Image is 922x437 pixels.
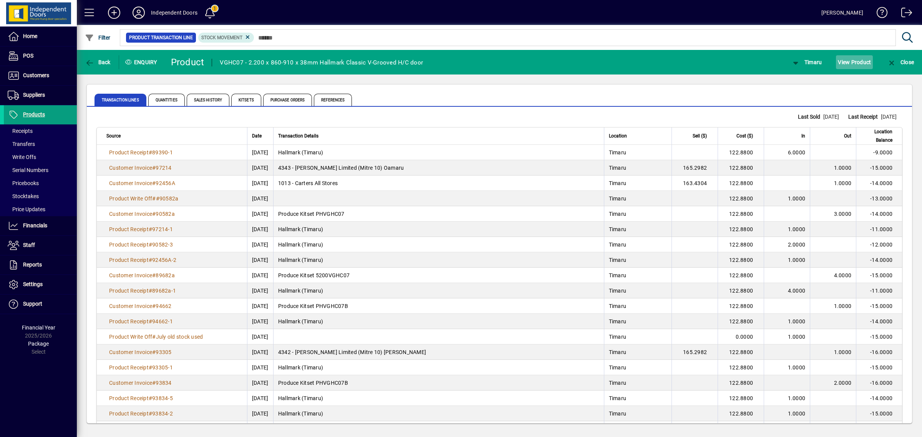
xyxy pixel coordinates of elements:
td: 122.8800 [718,344,764,360]
td: 122.8800 [718,375,764,391]
td: 4342 - [PERSON_NAME] Limited (Mitre 10) [PERSON_NAME] [273,344,604,360]
a: Product Receipt#89390-1 [106,148,176,157]
span: Customer Invoice [109,380,152,386]
span: Purchase Orders [263,94,312,106]
span: Customer Invoice [109,272,152,278]
span: Pricebooks [8,180,39,186]
a: Product Receipt#90582-3 [106,240,176,249]
span: Product Receipt [109,411,149,417]
td: [DATE] [247,329,273,344]
a: Knowledge Base [871,2,888,26]
span: 4.0000 [834,272,852,278]
td: [DATE] [247,222,273,237]
a: Product Receipt#94662-1 [106,317,176,326]
span: 1.0000 [834,303,852,309]
a: Customer Invoice#93305 [106,348,174,356]
span: Close [887,59,914,65]
button: Add [102,6,126,20]
span: Product Receipt [109,257,149,263]
span: Timaru [609,411,627,417]
td: -13.0000 [856,191,902,206]
span: Timaru [609,180,627,186]
span: # [149,242,152,248]
span: Timaru [609,226,627,232]
td: Produce Kitset PHVGHC07 [273,206,604,222]
td: 122.8800 [718,160,764,175]
mat-chip: Product Transaction Type: Stock movement [198,33,254,43]
app-page-header-button: Close enquiry [879,55,922,69]
span: Back [85,59,111,65]
span: Price Updates [8,206,45,212]
div: Enquiry [119,56,165,68]
span: Out [844,132,851,140]
button: Close [885,55,916,69]
span: Sales History [187,94,229,106]
td: 122.8800 [718,391,764,406]
span: # [149,226,152,232]
td: -16.0000 [856,375,902,391]
span: Product Receipt [109,288,149,294]
span: Product Transaction Line [129,34,193,41]
td: 0.0000 [718,329,764,344]
td: 165.2982 [672,160,718,175]
td: -15.0000 [856,406,902,421]
span: Transaction Lines [95,94,146,106]
span: Serial Numbers [8,167,48,173]
td: 122.8800 [718,298,764,314]
td: -15.0000 [856,329,902,344]
span: Customer Invoice [109,349,152,355]
span: 92456A-2 [152,257,176,263]
span: Products [23,111,45,118]
span: July old stock used [156,334,203,340]
span: 1.0000 [788,364,806,371]
span: 90582-3 [152,242,173,248]
span: #90582a [156,195,179,202]
span: 93305-1 [152,364,173,371]
span: Product Receipt [109,364,149,371]
a: Product Write Off#July old stock used [106,333,206,341]
span: Customers [23,72,49,78]
span: # [149,395,152,401]
td: 122.8800 [718,175,764,191]
span: Kitsets [231,94,261,106]
div: Cost ($) [723,132,760,140]
span: 1.0000 [788,395,806,401]
a: Product Receipt#97214-1 [106,225,176,233]
span: Timaru [609,149,627,156]
td: 122.8800 [718,268,764,283]
td: [DATE] [247,252,273,268]
span: Timaru [609,334,627,340]
span: Quantities [148,94,185,106]
span: 1.0000 [788,195,806,202]
a: Customer Invoice#92456A [106,179,178,187]
span: 97214-1 [152,226,173,232]
td: [DATE] [247,237,273,252]
a: Customer Invoice#97214 [106,164,174,172]
a: Settings [4,275,77,294]
app-page-header-button: Change Location [783,55,830,69]
span: Customer Invoice [109,180,152,186]
app-page-header-button: Back [77,55,119,69]
div: Date [252,132,269,140]
td: Produce Kitset PHVGHC07B [273,298,604,314]
button: Filter [83,31,113,45]
span: Product Receipt [109,242,149,248]
span: POS [23,53,33,59]
a: Product Receipt#89682a-1 [106,286,179,295]
span: 89390-1 [152,149,173,156]
span: Filter [85,35,111,41]
td: 122.8800 [718,283,764,298]
span: Timaru [609,303,627,309]
td: 122.8800 [718,237,764,252]
td: Produce Kitset PHDVGHC07B [273,421,604,437]
span: Cost ($) [736,132,753,140]
span: Support [23,301,42,307]
span: # [152,380,156,386]
span: 90582a [156,211,175,217]
div: VGHC07 - 2.200 x 860-910 x 38mm Hallmark Classic V-Grooved H/C door [220,56,423,69]
td: -14.0000 [856,391,902,406]
a: Product Receipt#92456A-2 [106,256,179,264]
span: 2.0000 [788,242,806,248]
span: 1.0000 [834,180,852,186]
span: Reports [23,262,42,268]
